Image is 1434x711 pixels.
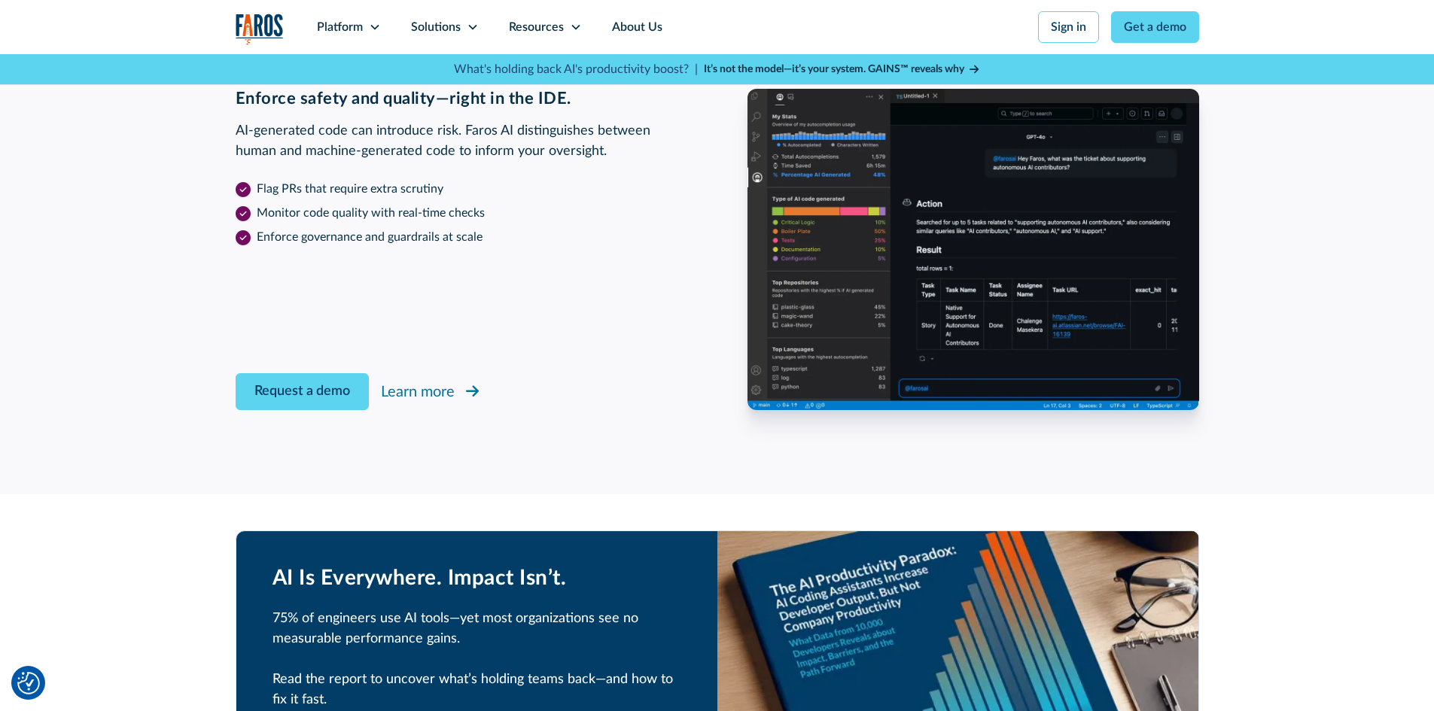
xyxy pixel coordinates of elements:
[236,121,687,162] p: AI-generated code can introduce risk. Faros AI distinguishes between human and machine-generated ...
[236,180,687,198] li: Flag PRs that require extra scrutiny
[272,566,681,591] h2: AI Is Everywhere. Impact Isn’t.
[236,14,284,44] img: Logo of the analytics and reporting company Faros.
[17,672,40,694] img: Revisit consent button
[236,228,687,246] li: Enforce governance and guardrails at scale
[381,381,455,403] div: Learn more
[704,64,964,74] strong: It’s not the model—it’s your system. GAINS™ reveals why
[317,18,363,36] div: Platform
[1111,11,1199,43] a: Get a demo
[17,672,40,694] button: Cookie Settings
[236,14,284,44] a: home
[509,18,564,36] div: Resources
[704,62,981,77] a: It’s not the model—it’s your system. GAINS™ reveals why
[236,204,687,222] li: Monitor code quality with real-time checks
[411,18,461,36] div: Solutions
[236,89,687,108] h3: Enforce safety and quality—right in the IDE.
[381,378,482,406] a: Learn more
[1038,11,1099,43] a: Sign in
[236,373,369,410] a: Request a demo
[272,609,681,710] p: 75% of engineers use AI tools—yet most organizations see no measurable performance gains. Read th...
[454,60,698,78] p: What's holding back AI's productivity boost? |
